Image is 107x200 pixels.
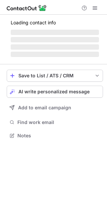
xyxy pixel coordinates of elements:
div: Save to List / ATS / CRM [18,73,91,78]
img: ContactOut v5.3.10 [7,4,47,12]
span: AI write personalized message [18,89,90,94]
span: ‌ [11,52,99,57]
button: save-profile-one-click [7,70,103,82]
span: Notes [17,133,100,139]
span: Find work email [17,119,100,125]
span: ‌ [11,37,99,42]
span: Add to email campaign [18,105,71,110]
button: Notes [7,131,103,140]
span: ‌ [11,44,99,50]
p: Loading contact info [11,20,99,25]
span: ‌ [11,30,99,35]
button: AI write personalized message [7,86,103,98]
button: Find work email [7,118,103,127]
button: Add to email campaign [7,102,103,114]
